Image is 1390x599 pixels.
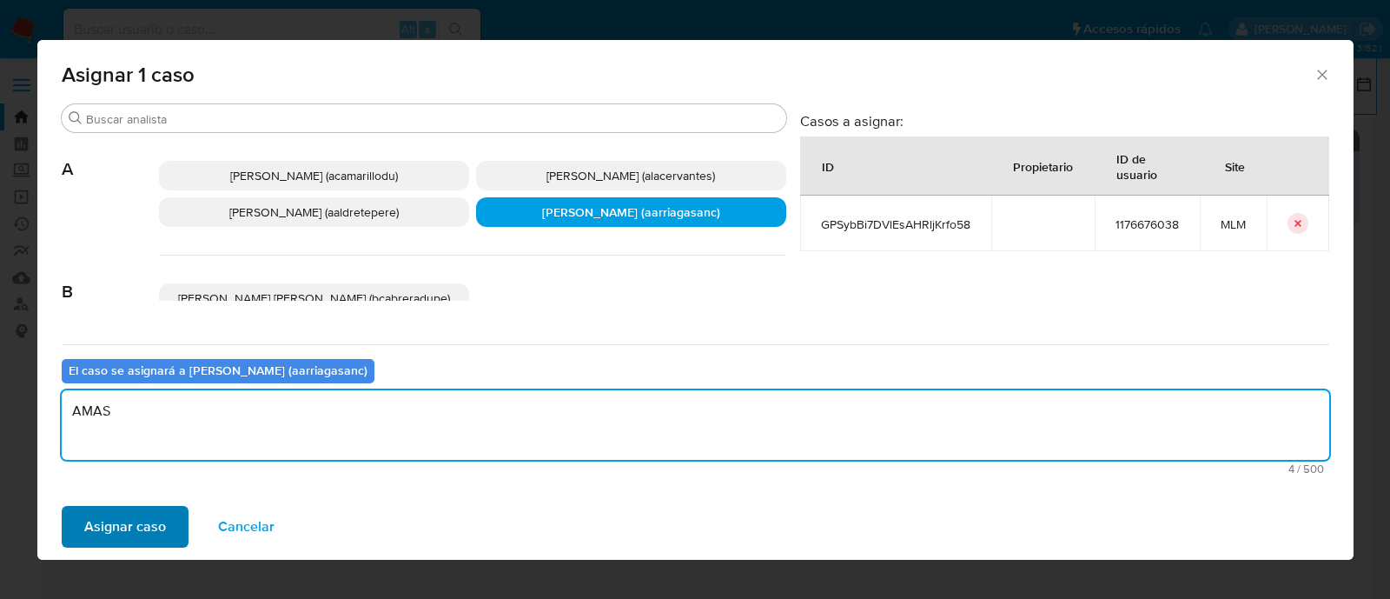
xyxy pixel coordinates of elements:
div: [PERSON_NAME] [PERSON_NAME] (bcabreradupe) [159,283,469,313]
button: icon-button [1287,213,1308,234]
div: [PERSON_NAME] (alacervantes) [476,161,786,190]
div: Site [1204,145,1266,187]
button: Cancelar [195,506,297,548]
span: A [62,133,159,180]
button: Buscar [69,111,83,125]
div: [PERSON_NAME] (acamarillodu) [159,161,469,190]
b: El caso se asignará a [PERSON_NAME] (aarriagasanc) [69,362,367,379]
h3: Casos a asignar: [800,112,1329,130]
span: [PERSON_NAME] (aaldretepere) [229,203,399,221]
span: [PERSON_NAME] (acamarillodu) [230,167,398,184]
span: Asignar 1 caso [62,64,1314,85]
div: Propietario [992,145,1094,187]
span: GPSybBi7DVlEsAHRljKrfo58 [821,216,970,232]
textarea: AMAS [62,390,1329,460]
div: assign-modal [37,40,1354,560]
span: [PERSON_NAME] (aarriagasanc) [542,203,720,221]
div: ID [801,145,855,187]
div: ID de usuario [1095,137,1199,195]
span: Cancelar [218,508,275,546]
button: Asignar caso [62,506,189,548]
span: [PERSON_NAME] [PERSON_NAME] (bcabreradupe) [178,290,450,307]
div: [PERSON_NAME] (aaldretepere) [159,197,469,227]
span: [PERSON_NAME] (alacervantes) [546,167,715,184]
span: B [62,256,159,303]
div: [PERSON_NAME] (aarriagasanc) [476,197,786,227]
span: MLM [1221,216,1246,232]
span: Asignar caso [84,508,166,546]
span: Máximo 500 caracteres [67,463,1324,475]
button: Cerrar ventana [1314,66,1329,82]
span: 1176676038 [1115,216,1179,232]
input: Buscar analista [86,111,779,127]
